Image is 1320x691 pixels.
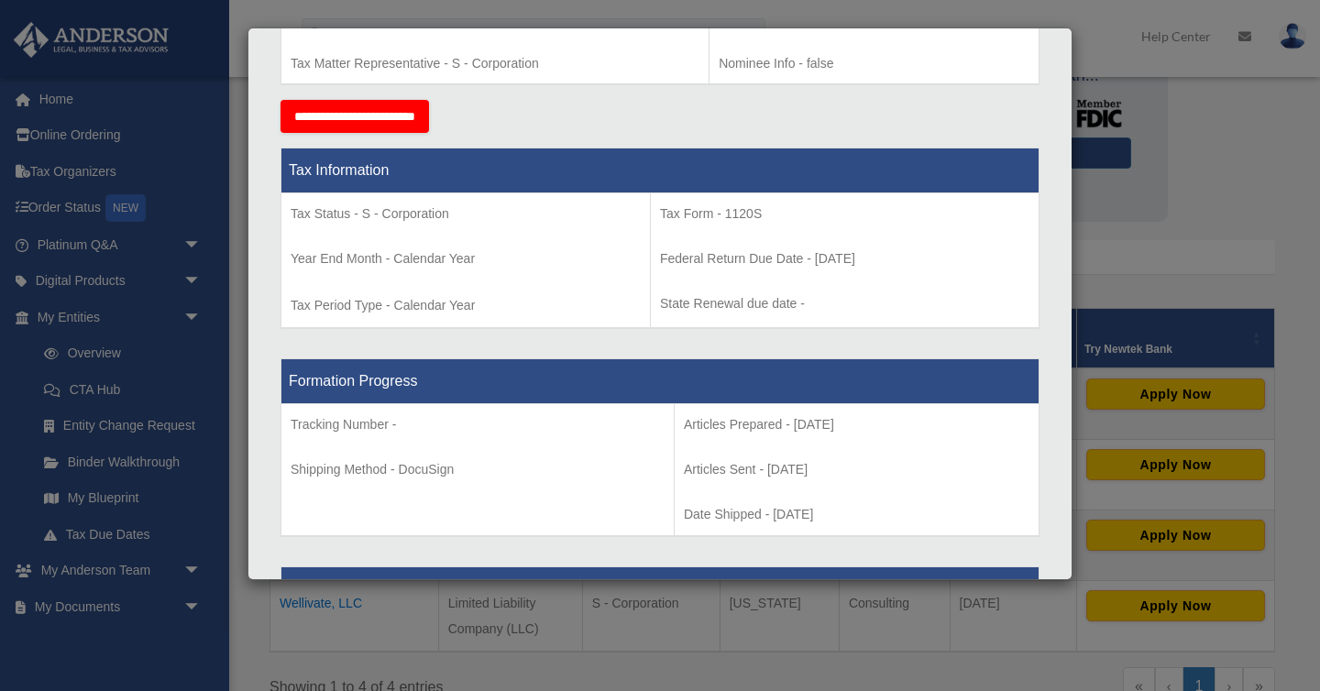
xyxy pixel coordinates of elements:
p: Shipping Method - DocuSign [291,458,665,481]
p: Tax Status - S - Corporation [291,203,641,225]
th: Tax Information [281,148,1039,193]
p: Articles Sent - [DATE] [684,458,1029,481]
p: Federal Return Due Date - [DATE] [660,247,1029,270]
p: Year End Month - Calendar Year [291,247,641,270]
th: Officer Info [281,566,1039,611]
p: Tracking Number - [291,413,665,436]
p: Tax Matter Representative - S - Corporation [291,52,699,75]
td: Tax Period Type - Calendar Year [281,193,651,329]
p: Tax Form - 1120S [660,203,1029,225]
p: Date Shipped - [DATE] [684,503,1029,526]
th: Formation Progress [281,359,1039,404]
p: Nominee Info - false [719,52,1029,75]
p: Articles Prepared - [DATE] [684,413,1029,436]
p: State Renewal due date - [660,292,1029,315]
